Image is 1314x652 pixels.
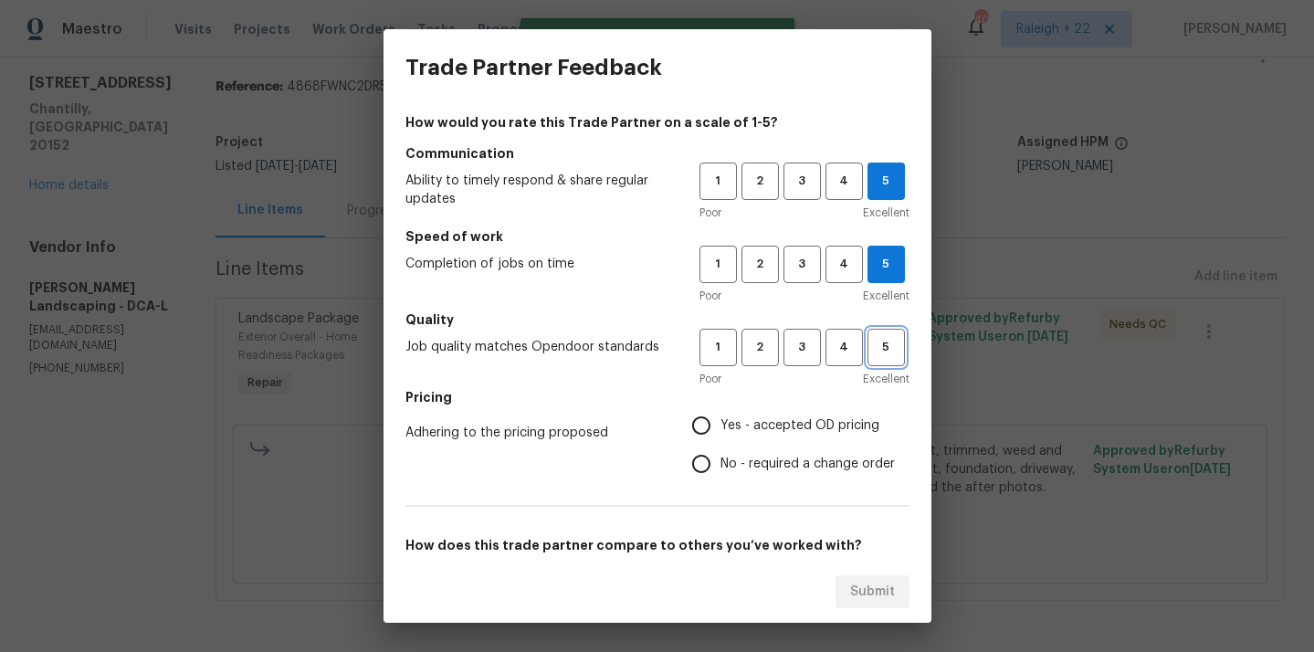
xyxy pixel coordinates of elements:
span: No - required a change order [720,455,895,474]
span: 4 [827,254,861,275]
span: Excellent [863,204,909,222]
span: 1 [701,171,735,192]
button: 5 [867,163,905,200]
span: 2 [743,171,777,192]
span: Poor [699,287,721,305]
span: 4 [827,337,861,358]
button: 5 [867,246,905,283]
button: 4 [825,329,863,366]
h3: Trade Partner Feedback [405,55,662,80]
span: 3 [785,254,819,275]
h5: Speed of work [405,227,909,246]
span: 3 [785,171,819,192]
button: 2 [741,329,779,366]
h4: How would you rate this Trade Partner on a scale of 1-5? [405,113,909,131]
span: 5 [868,171,904,192]
h5: How does this trade partner compare to others you’ve worked with? [405,536,909,554]
button: 3 [783,329,821,366]
span: Excellent [863,370,909,388]
span: 5 [869,337,903,358]
h5: Quality [405,310,909,329]
button: 3 [783,246,821,283]
button: 4 [825,163,863,200]
h5: Pricing [405,388,909,406]
span: 5 [868,254,904,275]
button: 1 [699,329,737,366]
button: 5 [867,329,905,366]
span: 4 [827,171,861,192]
button: 1 [699,246,737,283]
button: 1 [699,163,737,200]
span: 2 [743,337,777,358]
span: 1 [701,254,735,275]
span: Adhering to the pricing proposed [405,424,663,442]
span: 3 [785,337,819,358]
span: Poor [699,370,721,388]
span: Poor [699,204,721,222]
button: 2 [741,163,779,200]
div: Pricing [692,406,909,483]
span: Yes - accepted OD pricing [720,416,879,436]
span: Job quality matches Opendoor standards [405,338,670,356]
span: 1 [701,337,735,358]
span: 2 [743,254,777,275]
h5: Communication [405,144,909,163]
button: 3 [783,163,821,200]
button: 2 [741,246,779,283]
button: 4 [825,246,863,283]
span: Ability to timely respond & share regular updates [405,172,670,208]
span: Excellent [863,287,909,305]
span: Completion of jobs on time [405,255,670,273]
